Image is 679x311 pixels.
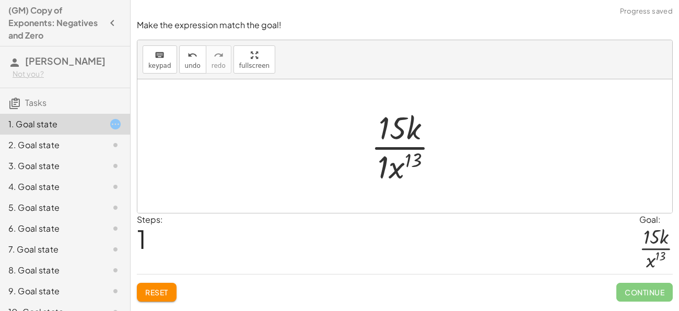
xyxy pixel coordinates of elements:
[239,62,270,69] span: fullscreen
[109,222,122,235] i: Task not started.
[185,62,201,69] span: undo
[143,45,177,74] button: keyboardkeypad
[8,243,92,256] div: 7. Goal state
[620,6,673,17] span: Progress saved
[8,4,103,42] h4: (GM) Copy of Exponents: Negatives and Zero
[206,45,231,74] button: redoredo
[8,139,92,151] div: 2. Goal state
[109,160,122,172] i: Task not started.
[8,160,92,172] div: 3. Goal state
[188,49,197,62] i: undo
[639,213,673,226] div: Goal:
[25,55,106,67] span: [PERSON_NAME]
[214,49,224,62] i: redo
[8,285,92,297] div: 9. Goal state
[13,69,122,79] div: Not you?
[8,181,92,193] div: 4. Goal state
[137,214,163,225] label: Steps:
[109,139,122,151] i: Task not started.
[109,285,122,297] i: Task not started.
[145,288,168,297] span: Reset
[109,243,122,256] i: Task not started.
[109,118,122,130] i: Task started.
[137,223,146,255] span: 1
[137,283,177,302] button: Reset
[109,201,122,214] i: Task not started.
[148,62,171,69] span: keypad
[8,264,92,277] div: 8. Goal state
[8,118,92,130] div: 1. Goal state
[25,97,46,108] span: Tasks
[137,19,673,31] p: Make the expression match the goal!
[155,49,165,62] i: keyboard
[109,181,122,193] i: Task not started.
[109,264,122,277] i: Task not started.
[8,222,92,235] div: 6. Goal state
[212,62,226,69] span: redo
[8,201,92,214] div: 5. Goal state
[179,45,206,74] button: undoundo
[233,45,275,74] button: fullscreen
